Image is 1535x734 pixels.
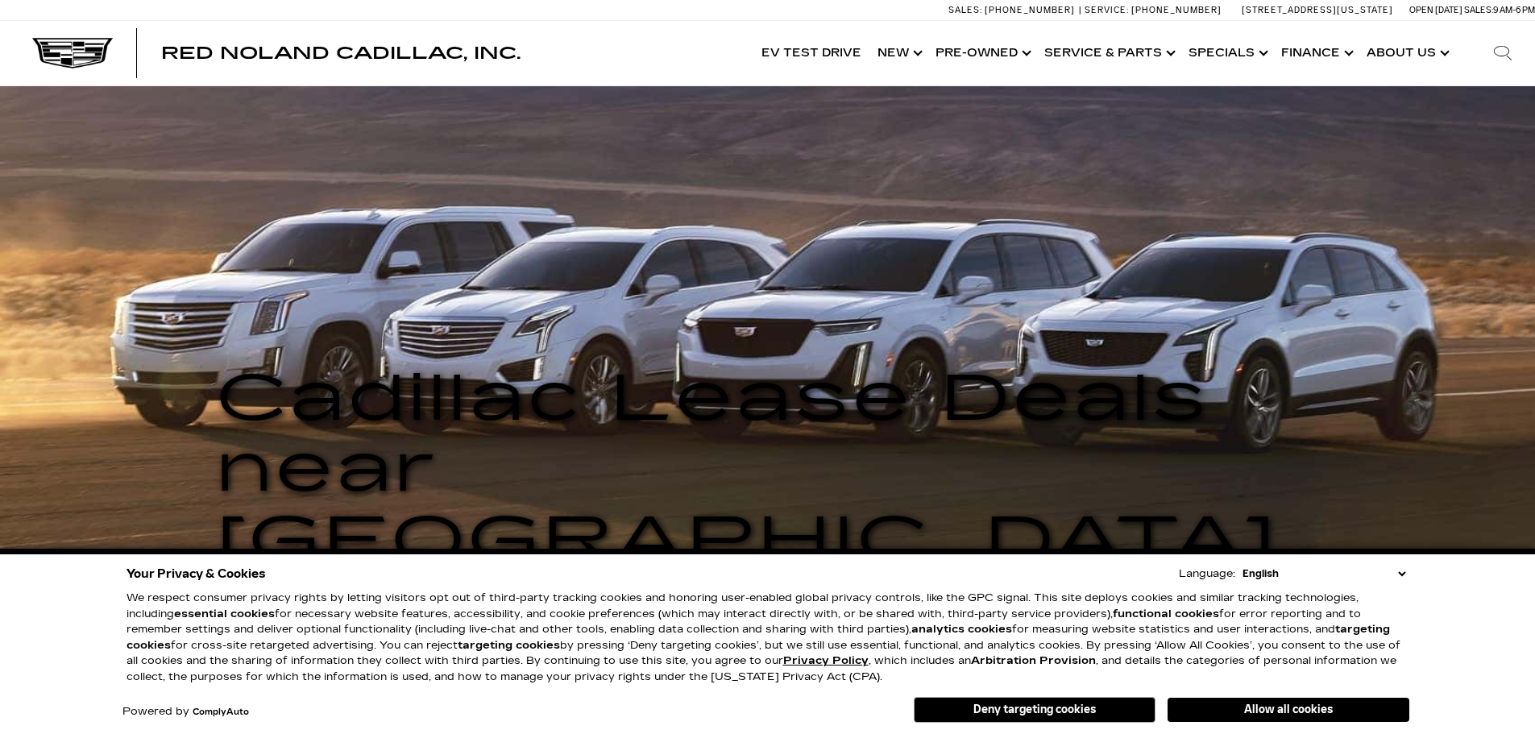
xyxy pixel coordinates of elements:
img: Cadillac Dark Logo with Cadillac White Text [32,38,113,68]
p: We respect consumer privacy rights by letting visitors opt out of third-party tracking cookies an... [127,591,1409,685]
a: Sales: [PHONE_NUMBER] [948,6,1079,15]
a: Service: [PHONE_NUMBER] [1079,6,1226,15]
span: Your Privacy & Cookies [127,562,266,585]
span: Sales: [1464,5,1493,15]
div: Language: [1179,569,1235,579]
a: New [869,21,927,85]
span: [PHONE_NUMBER] [985,5,1075,15]
a: About Us [1359,21,1454,85]
span: 9 AM-6 PM [1493,5,1535,15]
button: Deny targeting cookies [914,697,1155,723]
a: ComplyAuto [193,707,249,717]
strong: essential cookies [174,608,275,620]
span: Open [DATE] [1409,5,1462,15]
span: Sales: [948,5,982,15]
span: Red Noland Cadillac, Inc. [161,44,521,63]
a: Specials [1180,21,1273,85]
a: EV Test Drive [753,21,869,85]
strong: targeting cookies [127,623,1390,652]
strong: targeting cookies [458,639,560,652]
strong: Arbitration Provision [971,654,1096,667]
a: Privacy Policy [783,654,869,667]
span: [PHONE_NUMBER] [1131,5,1222,15]
strong: analytics cookies [911,623,1012,636]
span: Service: [1085,5,1129,15]
div: Powered by [122,707,249,717]
h1: Cadillac Lease Deals near [GEOGRAPHIC_DATA] [216,363,1320,576]
strong: functional cookies [1113,608,1219,620]
select: Language Select [1238,566,1409,582]
button: Allow all cookies [1168,698,1409,722]
a: Pre-Owned [927,21,1036,85]
a: [STREET_ADDRESS][US_STATE] [1242,5,1393,15]
a: Service & Parts [1036,21,1180,85]
a: Red Noland Cadillac, Inc. [161,45,521,61]
a: Finance [1273,21,1359,85]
